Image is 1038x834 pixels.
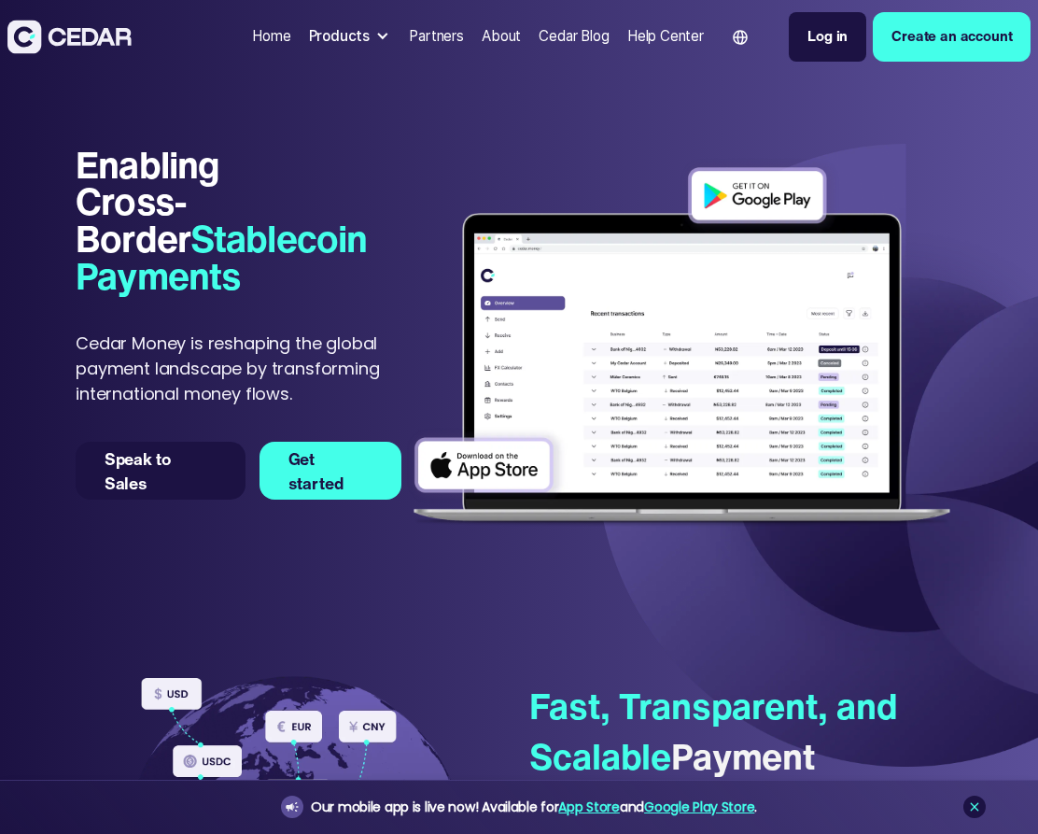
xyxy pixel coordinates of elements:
a: Home [245,17,298,57]
a: Speak to Sales [76,442,245,499]
h1: Enabling Cross-Border [76,147,271,295]
a: Help Center [620,17,710,57]
div: Partners [409,26,464,48]
a: Log in [789,12,866,62]
a: Get started [259,442,401,499]
span: Stablecoin Payments [76,211,367,303]
div: Log in [807,26,848,48]
a: Create an account [873,12,1031,62]
a: Partners [402,17,471,57]
div: Cedar Blog [539,26,609,48]
div: Payment Solutions for Merchants [529,681,938,831]
span: Fast, Transparent, and Scalable [529,679,897,783]
div: Home [252,26,290,48]
p: Cedar Money is reshaping the global payment landscape by transforming international money flows. [76,331,401,406]
div: Products [302,19,399,54]
a: Google Play Store [644,798,754,816]
img: world icon [733,30,748,45]
div: Our mobile app is live now! Available for and . [311,796,757,819]
div: Help Center [627,26,704,48]
div: Products [309,26,371,48]
a: About [474,17,527,57]
a: Cedar Blog [532,17,617,57]
a: App Store [558,798,619,816]
img: announcement [285,799,300,814]
div: About [482,26,521,48]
